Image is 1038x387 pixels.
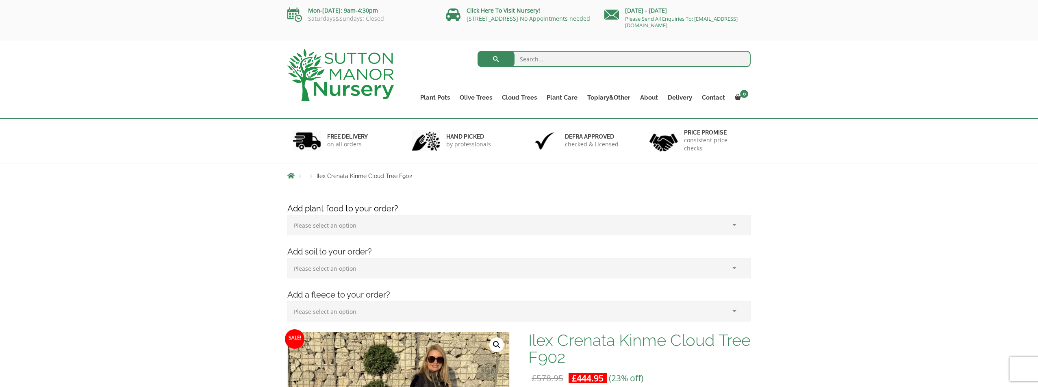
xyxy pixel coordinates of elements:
span: £ [532,372,536,384]
img: 4.jpg [649,128,678,153]
span: (23% off) [609,372,643,384]
h6: hand picked [446,133,491,140]
a: Topiary&Other [582,92,635,103]
img: logo [287,49,394,101]
p: on all orders [327,140,368,148]
a: Plant Pots [415,92,455,103]
h4: Add soil to your order? [281,246,757,258]
a: [STREET_ADDRESS] No Appointments needed [467,15,590,22]
h1: Ilex Crenata Kinme Cloud Tree F902 [528,332,751,366]
p: Mon-[DATE]: 9am-4:30pm [287,6,434,15]
a: Please Send All Enquiries To: [EMAIL_ADDRESS][DOMAIN_NAME] [625,15,738,29]
nav: Breadcrumbs [287,172,751,179]
span: 0 [740,90,748,98]
h6: Defra approved [565,133,619,140]
span: Ilex Crenata Kinme Cloud Tree F902 [317,173,412,179]
p: Saturdays&Sundays: Closed [287,15,434,22]
a: Plant Care [542,92,582,103]
h4: Add plant food to your order? [281,202,757,215]
a: Click Here To Visit Nursery! [467,7,540,14]
p: by professionals [446,140,491,148]
a: View full-screen image gallery [489,337,504,352]
a: About [635,92,663,103]
img: 3.jpg [530,130,559,151]
h4: Add a fleece to your order? [281,289,757,301]
a: 0 [730,92,751,103]
h6: FREE DELIVERY [327,133,368,140]
a: Cloud Trees [497,92,542,103]
h6: Price promise [684,129,746,136]
a: Olive Trees [455,92,497,103]
p: consistent price checks [684,136,746,152]
span: Sale! [285,329,304,349]
bdi: 578.95 [532,372,563,384]
img: 1.jpg [293,130,321,151]
bdi: 444.95 [572,372,604,384]
input: Search... [478,51,751,67]
a: Delivery [663,92,697,103]
p: [DATE] - [DATE] [604,6,751,15]
span: £ [572,372,577,384]
p: checked & Licensed [565,140,619,148]
a: Contact [697,92,730,103]
img: 2.jpg [412,130,440,151]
